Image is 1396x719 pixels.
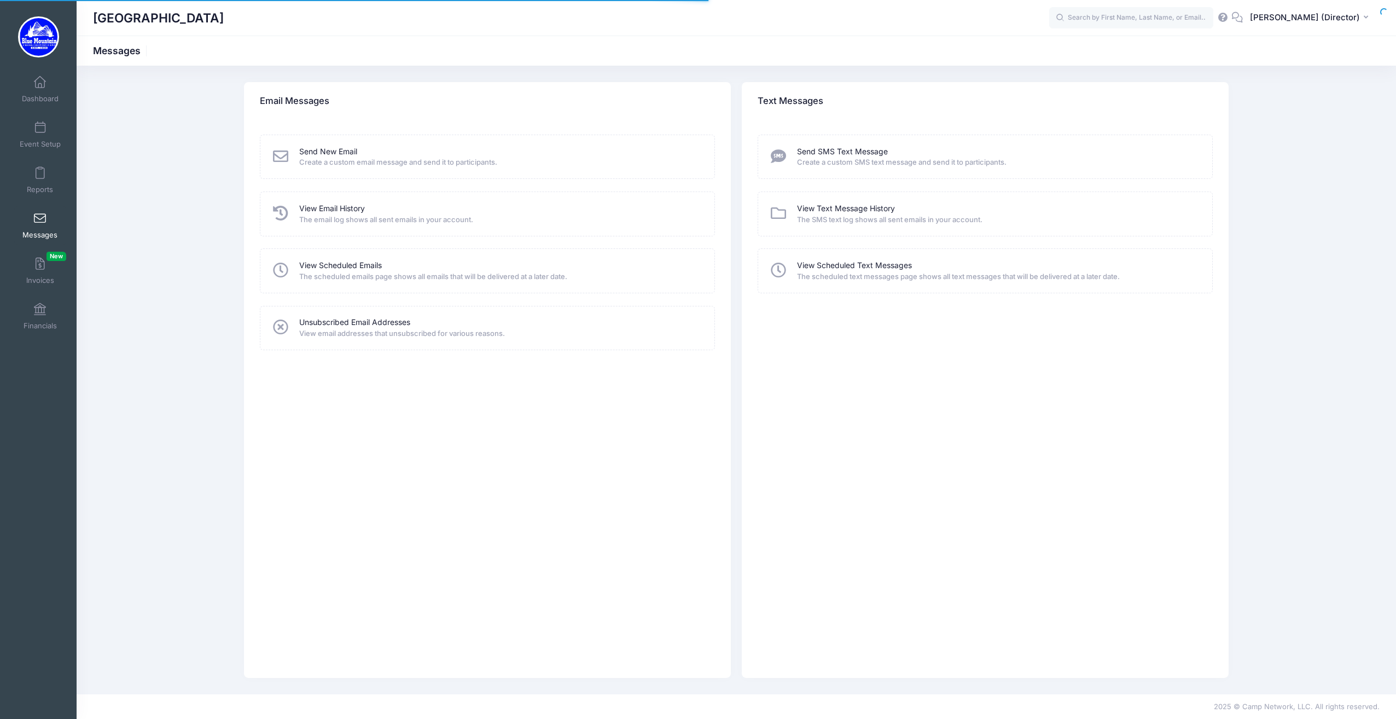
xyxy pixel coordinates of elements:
a: View Scheduled Emails [299,260,382,271]
span: New [46,252,66,261]
span: The scheduled emails page shows all emails that will be delivered at a later date. [299,271,700,282]
h4: Text Messages [758,86,823,117]
span: Event Setup [20,140,61,149]
a: Unsubscribed Email Addresses [299,317,410,328]
span: Invoices [26,276,54,285]
a: Dashboard [14,70,66,108]
span: Dashboard [22,94,59,103]
a: Event Setup [14,115,66,154]
span: The scheduled text messages page shows all text messages that will be delivered at a later date. [797,271,1198,282]
a: Send SMS Text Message [797,146,888,158]
h4: Email Messages [260,86,329,117]
a: InvoicesNew [14,252,66,290]
h1: [GEOGRAPHIC_DATA] [93,5,224,31]
a: Financials [14,297,66,335]
span: Create a custom email message and send it to participants. [299,157,700,168]
span: Create a custom SMS text message and send it to participants. [797,157,1198,168]
a: Send New Email [299,146,357,158]
a: View Email History [299,203,365,214]
span: [PERSON_NAME] (Director) [1250,11,1360,24]
input: Search by First Name, Last Name, or Email... [1049,7,1213,29]
span: The email log shows all sent emails in your account. [299,214,700,225]
a: View Scheduled Text Messages [797,260,912,271]
a: Reports [14,161,66,199]
span: View email addresses that unsubscribed for various reasons. [299,328,700,339]
button: [PERSON_NAME] (Director) [1243,5,1380,31]
span: Messages [22,230,57,240]
span: Financials [24,321,57,330]
h1: Messages [93,45,150,56]
img: Blue Mountain Cross Country Camp [18,16,59,57]
span: Reports [27,185,53,194]
span: The SMS text log shows all sent emails in your account. [797,214,1198,225]
span: 2025 © Camp Network, LLC. All rights reserved. [1214,702,1380,711]
a: View Text Message History [797,203,895,214]
a: Messages [14,206,66,245]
